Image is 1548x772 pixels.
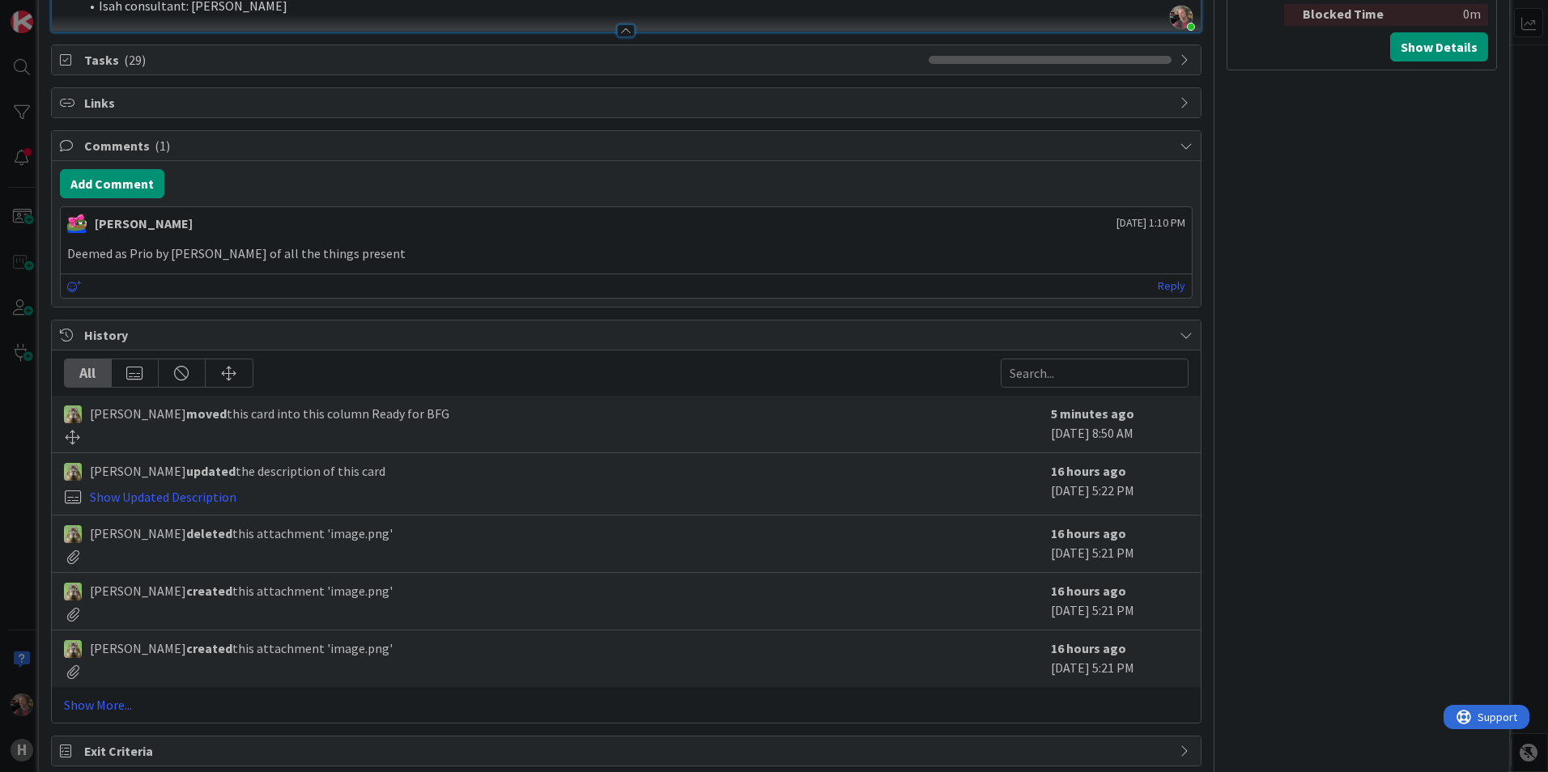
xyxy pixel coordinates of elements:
img: TT [64,463,82,481]
span: ( 29 ) [124,52,146,68]
div: [DATE] 5:21 PM [1051,581,1189,621]
b: moved [186,405,227,422]
b: 16 hours ago [1051,525,1126,541]
p: Deemed as Prio by [PERSON_NAME] of all the things present [67,244,1185,263]
b: 16 hours ago [1051,583,1126,599]
b: 5 minutes ago [1051,405,1134,422]
div: Blocked Time [1303,4,1392,26]
b: created [186,583,232,599]
b: deleted [186,525,232,541]
div: [DATE] 5:21 PM [1051,524,1189,564]
span: [PERSON_NAME] this attachment 'image.png' [90,524,393,543]
b: created [186,640,232,656]
div: [DATE] 8:50 AM [1051,404,1189,444]
input: Search... [1001,358,1189,388]
span: Support [34,2,74,22]
a: Show More... [64,695,1189,715]
b: 16 hours ago [1051,463,1126,479]
div: All [65,359,112,387]
a: Show Updated Description [90,489,236,505]
span: [DATE] 1:10 PM [1116,214,1185,231]
span: Tasks [84,50,921,70]
a: Reply [1158,276,1185,296]
div: [DATE] 5:21 PM [1051,638,1189,679]
span: [PERSON_NAME] this attachment 'image.png' [90,638,393,658]
img: mUQgmzPMbl307rknRjqrXhhrfDoDWjCu.png [1170,6,1193,28]
b: 16 hours ago [1051,640,1126,656]
button: Add Comment [60,169,164,198]
span: History [84,325,1172,345]
div: 0m [1398,4,1481,26]
img: TT [64,405,82,423]
button: Show Details [1390,32,1488,62]
span: [PERSON_NAME] the description of this card [90,461,385,481]
b: updated [186,463,236,479]
img: TT [64,640,82,658]
img: TT [64,583,82,600]
span: Exit Criteria [84,741,1172,761]
div: [PERSON_NAME] [95,214,193,233]
span: [PERSON_NAME] this card into this column Ready for BFG [90,404,449,423]
span: Comments [84,136,1172,155]
img: TT [64,525,82,543]
img: JK [67,214,87,233]
span: ( 1 ) [155,138,170,154]
span: Links [84,93,1172,112]
div: [DATE] 5:22 PM [1051,461,1189,507]
span: [PERSON_NAME] this attachment 'image.png' [90,581,393,600]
